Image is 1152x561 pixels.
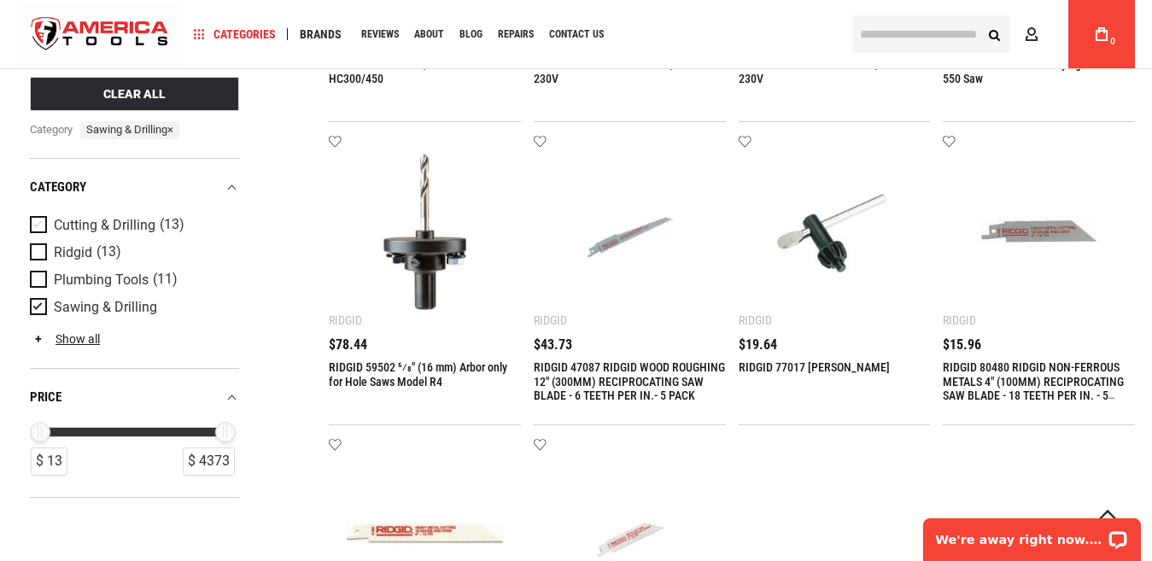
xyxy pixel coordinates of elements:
[54,300,157,315] span: Sawing & Drilling
[534,360,725,403] a: RIDGID 47087 RIDGID WOOD ROUGHING 12" (300MM) RECIPROCATING SAW BLADE - 6 TEETH PER IN.- 5 PACK
[80,121,179,139] span: Sawing & Drilling
[490,23,541,46] a: Repairs
[186,23,284,46] a: Categories
[414,29,444,39] span: About
[354,23,406,46] a: Reviews
[329,57,480,85] a: RIDGID 84427 CASE, CARRYING HC300/450
[329,338,367,352] span: $78.44
[54,218,155,233] span: Cutting & Drilling
[756,152,914,310] img: RIDGID 77017 CHUCK KEY
[459,29,482,39] span: Blog
[30,243,235,262] a: Ridgid (13)
[183,447,235,476] div: $ 4373
[194,28,276,40] span: Categories
[300,28,342,40] span: Brands
[292,23,349,46] a: Brands
[498,29,534,39] span: Repairs
[30,158,239,498] div: Product Filters
[943,360,1124,418] a: RIDGID 80480 RIDGID NON-FERROUS METALS 4" (100MM) RECIPROCATING SAW BLADE - 18 TEETH PER IN. - 5 ...
[739,57,913,85] a: RIDGID 76787 HOLE CUTTER, HC300 230V
[534,57,708,85] a: RIDGID 57597 HOLE CUTTER, HC450 230V
[17,3,183,67] img: America Tools
[739,313,772,327] div: Ridgid
[17,3,183,67] a: store logo
[160,218,184,232] span: (13)
[739,338,777,352] span: $19.64
[452,23,490,46] a: Blog
[346,152,504,310] img: RIDGID 59502 5⁄8
[31,447,67,476] div: $ 13
[153,272,178,287] span: (11)
[329,360,507,389] a: RIDGID 59502 5⁄8" (16 mm) Arbor only for Hole Saws Model R4
[30,298,235,317] a: Sawing & Drilling
[54,245,92,260] span: Ridgid
[30,216,235,235] a: Cutting & Drilling (13)
[912,507,1152,561] iframe: LiveChat chat widget
[534,338,572,352] span: $43.73
[534,313,567,327] div: Ridgid
[30,332,100,346] a: Show all
[54,272,149,288] span: Plumbing Tools
[30,77,239,111] button: Clear All
[978,18,1010,50] button: Search
[167,123,173,136] span: ×
[30,386,239,409] div: price
[406,23,452,46] a: About
[361,29,399,39] span: Reviews
[96,245,121,260] span: (13)
[30,271,235,289] a: Plumbing Tools (11)
[541,23,611,46] a: Contact Us
[739,360,890,374] a: RIDGID 77017 [PERSON_NAME]
[943,338,981,352] span: $15.96
[30,176,239,199] div: category
[943,57,1124,85] a: RIDGID 33036 Metal Carrying Case for 550 Saw
[943,313,976,327] div: Ridgid
[551,152,709,310] img: RIDGID 47087 RIDGID WOOD ROUGHING 12
[1110,37,1115,46] span: 0
[549,29,604,39] span: Contact Us
[329,313,362,327] div: Ridgid
[30,121,74,139] span: category
[960,152,1118,310] img: RIDGID 80480 RIDGID NON-FERROUS METALS 4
